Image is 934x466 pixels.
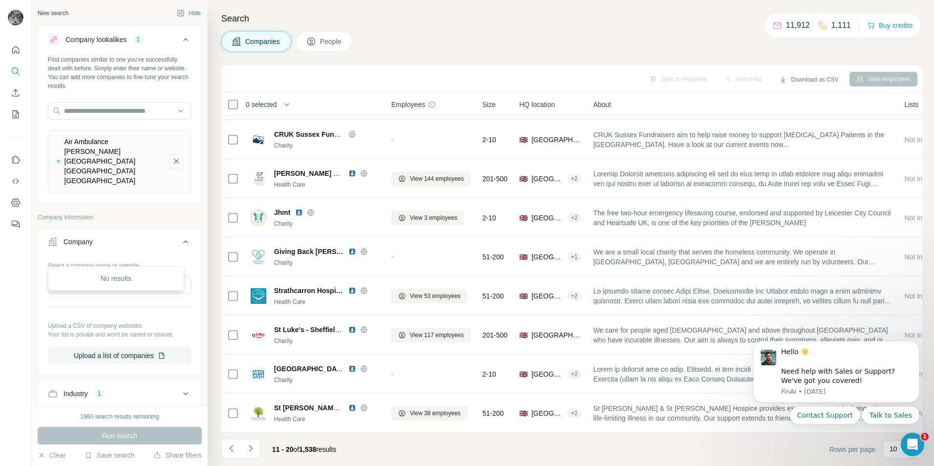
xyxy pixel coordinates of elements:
[299,445,316,453] span: 1,538
[391,211,464,225] button: View 3 employees
[251,327,266,343] img: Logo of St Luke's - Sheffield's Hospice
[391,406,467,421] button: View 38 employees
[170,154,183,168] button: Air Ambulance Charity Kent Surrey Sussex-remove-button
[483,174,508,184] span: 201-500
[483,100,496,109] span: Size
[829,445,875,454] span: Rows per page
[274,258,380,267] div: Charity
[274,286,343,296] span: Strathcarron Hospice
[64,389,88,399] div: Industry
[531,408,563,418] span: [GEOGRAPHIC_DATA], [GEOGRAPHIC_DATA], [GEOGRAPHIC_DATA]
[567,409,582,418] div: + 2
[274,376,380,384] div: Charity
[274,404,479,412] span: St [PERSON_NAME] AND St [PERSON_NAME] Charitable Trust
[65,35,127,44] div: Company lookalikes
[483,291,504,301] span: 51-200
[274,169,377,177] span: [PERSON_NAME] Hospice Care
[8,151,23,169] button: Use Surfe on LinkedIn
[519,213,528,223] span: 🇬🇧
[391,370,394,378] span: -
[391,100,425,109] span: Employees
[274,219,380,228] div: Charity
[348,326,356,334] img: LinkedIn logo
[519,135,528,145] span: 🇬🇧
[272,445,294,453] span: 11 - 20
[391,171,471,186] button: View 144 employees
[772,72,845,87] button: Download as CSV
[348,404,356,412] img: LinkedIn logo
[519,330,528,340] span: 🇬🇧
[483,135,496,145] span: 2-10
[8,84,23,102] button: Enrich CSV
[593,169,892,189] span: Loremip Dolorsit ametcons adipiscing eli sed do eius temp in utlab etdolore mag aliqu enimadmi ve...
[519,174,528,184] span: 🇬🇧
[567,370,582,379] div: + 2
[221,12,922,25] h4: Search
[593,130,892,149] span: CRUK Sussex Fundraisers aim to help raise money to support [MEDICAL_DATA] Paitents in the [GEOGRA...
[153,450,202,460] button: Share filters
[272,445,337,453] span: results
[890,444,897,454] p: 10
[274,208,290,217] span: Jhmt
[8,172,23,190] button: Use Surfe API
[348,169,356,177] img: LinkedIn logo
[48,257,191,270] div: Select a company name or website
[8,63,23,80] button: Search
[38,213,202,222] p: Company information
[251,249,266,265] img: Logo of Giving Back Crawley
[531,252,563,262] span: [GEOGRAPHIC_DATA], [GEOGRAPHIC_DATA]
[8,41,23,59] button: Quick start
[251,405,266,421] img: Logo of St Peter AND St James Charitable Trust
[56,159,61,164] img: Air Ambulance Charity Kent Surrey Sussex-logo
[483,330,508,340] span: 201-500
[593,403,892,423] span: St [PERSON_NAME] & St [PERSON_NAME] Hospice provides expert care to adults living with a life-lim...
[483,213,496,223] span: 2-10
[8,215,23,233] button: Feedback
[739,332,934,430] iframe: Intercom notifications message
[348,248,356,255] img: LinkedIn logo
[593,364,892,384] span: Lorem ip dolorsit ame co adip. Elitsedd, ei tem incidi utla. Et dol mag aliquae adm Veni Quisno E...
[519,100,555,109] span: HQ location
[867,19,913,32] button: Buy credits
[48,330,191,339] p: Your list is private and won't be saved or shared.
[251,366,266,382] img: Logo of Surrey and Sussex Healthcare Charity
[483,252,504,262] span: 51-200
[519,369,528,379] span: 🇬🇧
[132,35,144,44] div: 1
[531,291,563,301] span: [GEOGRAPHIC_DATA], [GEOGRAPHIC_DATA], [GEOGRAPHIC_DATA]
[593,247,892,267] span: We are a small local charity that serves the homeless community. We operate in [GEOGRAPHIC_DATA],...
[320,37,342,46] span: People
[831,20,851,31] p: 1,111
[251,288,266,304] img: Logo of Strathcarron Hospice
[531,369,563,379] span: [GEOGRAPHIC_DATA], [GEOGRAPHIC_DATA], [GEOGRAPHIC_DATA]
[8,10,23,25] img: Avatar
[274,130,361,138] span: CRUK Sussex Fundraisers
[245,37,281,46] span: Companies
[567,213,582,222] div: + 2
[38,450,65,460] button: Clear
[251,171,266,187] img: Logo of Phyllis Tuckwell Hospice Care
[531,174,563,184] span: [GEOGRAPHIC_DATA], [GEOGRAPHIC_DATA], [GEOGRAPHIC_DATA]
[786,20,810,31] p: 11,912
[567,292,582,300] div: + 2
[48,55,191,90] div: Find companies similar to one you've successfully dealt with before. Simply enter their name or w...
[294,445,299,453] span: of
[8,194,23,212] button: Dashboard
[64,137,162,186] div: Air Ambulance [PERSON_NAME][GEOGRAPHIC_DATA] [GEOGRAPHIC_DATA] [GEOGRAPHIC_DATA]
[567,253,582,261] div: + 1
[921,433,929,441] span: 1
[274,326,373,334] span: St Luke's - Sheffield's Hospice
[38,9,68,18] div: New search
[904,100,918,109] span: Lists
[251,132,266,148] img: Logo of CRUK Sussex Fundraisers
[410,331,464,339] span: View 117 employees
[531,330,582,340] span: [GEOGRAPHIC_DATA], [GEOGRAPHIC_DATA]|Yorks & Humberside|[GEOGRAPHIC_DATA] (S)|[GEOGRAPHIC_DATA]
[295,209,303,216] img: LinkedIn logo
